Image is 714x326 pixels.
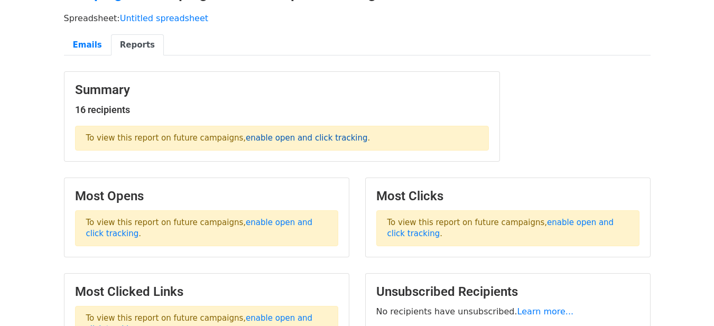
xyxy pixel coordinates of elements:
a: Untitled spreadsheet [120,13,208,23]
h3: Unsubscribed Recipients [376,284,639,300]
iframe: Chat Widget [661,275,714,326]
p: To view this report on future campaigns, . [376,210,639,246]
a: Reports [111,34,164,56]
h5: 16 recipients [75,104,489,116]
p: To view this report on future campaigns, . [75,210,338,246]
h3: Summary [75,82,489,98]
a: Emails [64,34,111,56]
p: No recipients have unsubscribed. [376,306,639,317]
a: Learn more... [517,306,574,316]
h3: Most Opens [75,189,338,204]
a: enable open and click tracking [246,133,367,143]
h3: Most Clicked Links [75,284,338,300]
p: Spreadsheet: [64,13,651,24]
h3: Most Clicks [376,189,639,204]
p: To view this report on future campaigns, . [75,126,489,151]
